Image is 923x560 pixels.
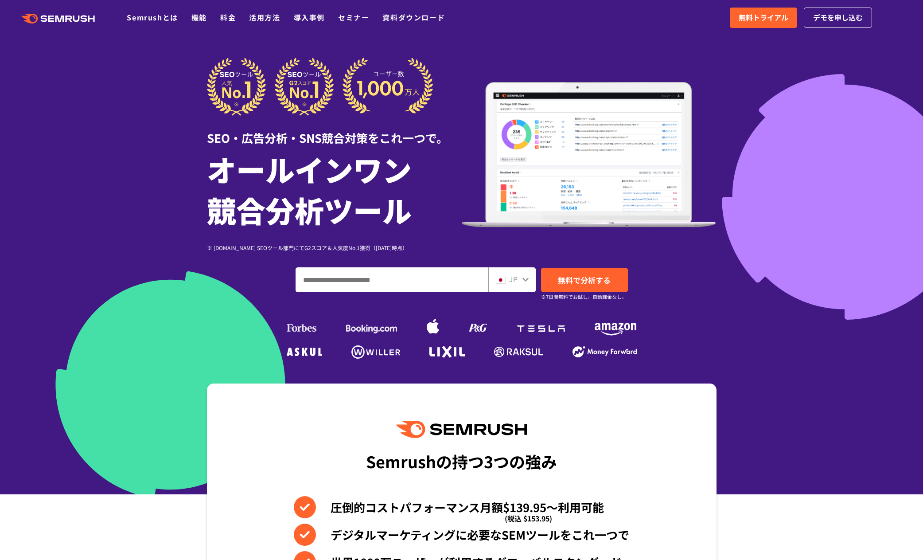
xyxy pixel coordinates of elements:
a: 機能 [191,12,207,23]
a: 料金 [220,12,236,23]
li: デジタルマーケティングに必要なSEMツールをこれ一つで [294,524,629,546]
span: 無料で分析する [558,274,611,286]
a: 導入事例 [294,12,325,23]
span: 無料トライアル [739,12,788,23]
a: セミナー [338,12,369,23]
span: (税込 $153.95) [505,507,552,529]
img: Semrush [396,421,526,438]
div: ※ [DOMAIN_NAME] SEOツール部門にてG2スコア＆人気度No.1獲得（[DATE]時点） [207,243,462,252]
a: Semrushとは [127,12,178,23]
li: 圧倒的コストパフォーマンス月額$139.95〜利用可能 [294,496,629,518]
div: SEO・広告分析・SNS競合対策をこれ一つで。 [207,116,462,146]
span: デモを申し込む [813,12,863,23]
small: ※7日間無料でお試し。自動課金なし。 [541,293,627,301]
a: 無料で分析する [541,268,628,292]
h1: オールインワン 競合分析ツール [207,149,462,230]
a: 資料ダウンロード [382,12,445,23]
div: Semrushの持つ3つの強み [366,445,557,478]
span: JP [509,274,518,284]
input: ドメイン、キーワードまたはURLを入力してください [296,268,488,292]
a: 無料トライアル [730,8,797,28]
a: 活用方法 [249,12,280,23]
a: デモを申し込む [804,8,872,28]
